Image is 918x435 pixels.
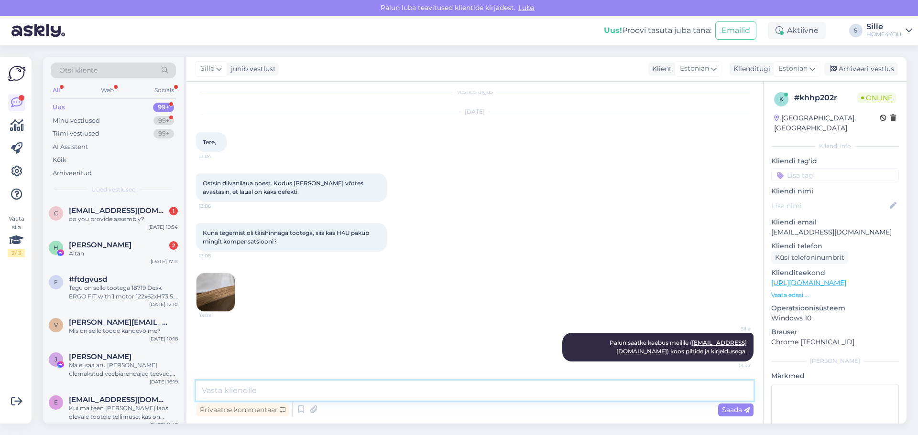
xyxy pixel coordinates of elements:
[771,337,899,347] p: Chrome [TECHNICAL_ID]
[69,215,178,223] div: do you provide assembly?
[54,321,58,329] span: v
[153,116,174,126] div: 99+
[51,84,62,96] div: All
[148,223,178,231] div: [DATE] 19:54
[771,268,899,278] p: Klienditeekond
[59,65,98,75] span: Otsi kliente
[69,284,178,301] div: Tegu on selle tootega 18719 Desk ERGO FIT with 1 motor 122x62xH73,5-118cm, white
[824,63,898,75] div: Arhiveeri vestlus
[768,22,826,39] div: Aktiivne
[54,278,58,286] span: f
[772,201,888,211] input: Lisa nimi
[849,24,863,37] div: S
[771,168,899,182] input: Lisa tag
[149,301,178,308] div: [DATE] 12:10
[196,107,754,116] div: [DATE]
[53,129,99,138] div: Tiimi vestlused
[715,21,756,40] button: Emailid
[199,252,235,259] span: 13:08
[857,93,896,103] span: Online
[680,64,709,74] span: Estonian
[153,84,176,96] div: Socials
[53,116,100,126] div: Minu vestlused
[199,153,235,160] span: 13:04
[153,129,174,138] div: 99+
[53,142,88,152] div: AI Assistent
[99,84,116,96] div: Web
[153,103,174,112] div: 99+
[203,180,365,195] span: Ostsin diivanilaua poest. Kodus [PERSON_NAME] võttes avastasin, et laual on kaks defekti.
[779,95,784,103] span: k
[771,142,899,150] div: Kliendi info
[69,241,131,249] span: Hanna Järve
[866,31,902,38] div: HOME4YOU
[771,278,846,287] a: [URL][DOMAIN_NAME]
[722,405,750,414] span: Saada
[771,371,899,381] p: Märkmed
[771,156,899,166] p: Kliendi tag'id
[69,352,131,361] span: Janek Sitsmann
[515,3,537,12] span: Luba
[53,103,65,112] div: Uus
[91,185,136,194] span: Uued vestlused
[771,241,899,251] p: Kliendi telefon
[715,362,751,369] span: 13:47
[771,291,899,299] p: Vaata edasi ...
[199,202,235,210] span: 13:06
[69,327,178,335] div: Mis on selle toode kandevõime?
[54,244,58,251] span: H
[69,404,178,421] div: Kui ma teen [PERSON_NAME] laos olevale tootele tellimuse, kas on võimalik homme (pühapäeval) koha...
[55,356,57,363] span: J
[69,249,178,258] div: Aitäh
[771,227,899,237] p: [EMAIL_ADDRESS][DOMAIN_NAME]
[771,313,899,323] p: Windows 10
[196,87,754,96] div: Vestlus algas
[771,251,848,264] div: Küsi telefoninumbrit
[866,23,912,38] a: SilleHOME4YOU
[199,312,235,319] span: 13:08
[200,64,214,74] span: Sille
[54,399,58,406] span: e
[771,303,899,313] p: Operatsioonisüsteem
[54,210,58,217] span: c
[774,113,880,133] div: [GEOGRAPHIC_DATA], [GEOGRAPHIC_DATA]
[604,26,622,35] b: Uus!
[69,318,168,327] span: viktoria.plotnikova@bauhof.ee
[53,169,92,178] div: Arhiveeritud
[648,64,672,74] div: Klient
[8,214,25,257] div: Vaata siia
[8,64,26,83] img: Askly Logo
[169,207,178,215] div: 1
[169,241,178,250] div: 2
[730,64,770,74] div: Klienditugi
[69,206,168,215] span: cshai99@yahoo.com
[866,23,902,31] div: Sille
[203,229,371,245] span: Kuna tegemist oli täishinnaga tootega, siis kas H4U pakub mingit kompensatsiooni?
[8,249,25,257] div: 2 / 3
[778,64,808,74] span: Estonian
[149,335,178,342] div: [DATE] 10:18
[771,186,899,196] p: Kliendi nimi
[771,327,899,337] p: Brauser
[794,92,857,104] div: # khhp202r
[197,273,235,311] img: Attachment
[53,155,66,165] div: Kõik
[69,395,168,404] span: egle.v2lba@gmail.com
[196,403,289,416] div: Privaatne kommentaar
[151,258,178,265] div: [DATE] 17:11
[149,421,178,428] div: [DATE] 11:47
[203,138,216,146] span: Tere,
[610,339,747,355] span: Palun saatke kaebus meilile ( ) koos piltide ja kirjeldusega.
[69,275,107,284] span: #ftdgvusd
[69,361,178,378] div: Ma ei saa aru [PERSON_NAME] ülemakstud veebiarendajad teevad, et nii lihtsat asja ei suuda [PERSO...
[604,25,711,36] div: Proovi tasuta juba täna:
[150,378,178,385] div: [DATE] 16:19
[227,64,276,74] div: juhib vestlust
[771,357,899,365] div: [PERSON_NAME]
[771,217,899,227] p: Kliendi email
[715,325,751,332] span: Sille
